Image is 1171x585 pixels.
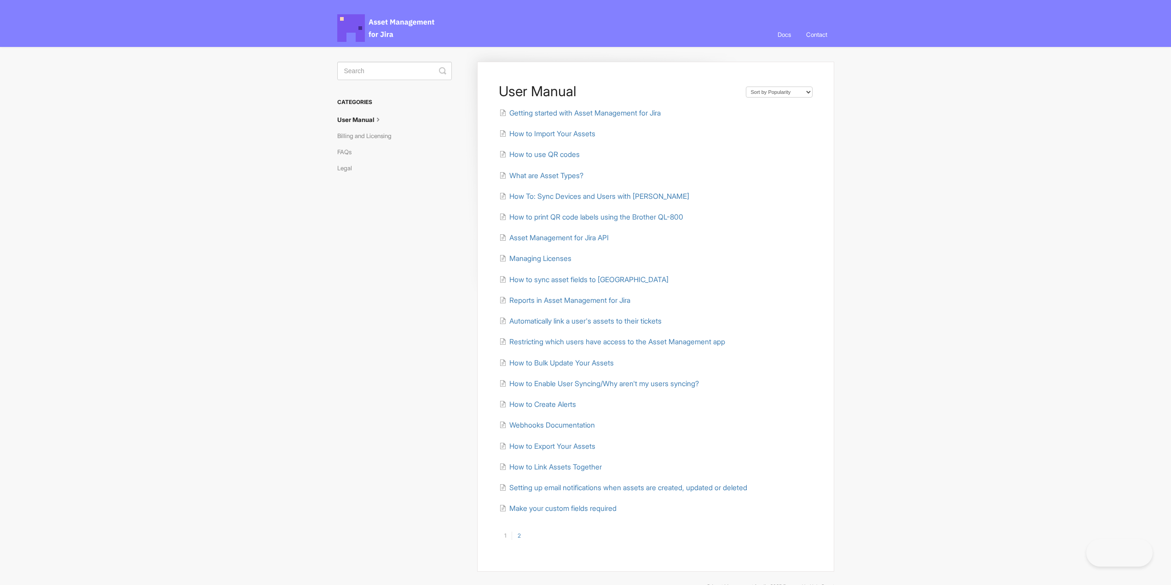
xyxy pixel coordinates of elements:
h3: Categories [337,94,452,110]
a: How to sync asset fields to [GEOGRAPHIC_DATA] [499,275,669,284]
a: Asset Management for Jira API [499,233,609,242]
a: Legal [337,161,359,175]
a: How to Link Assets Together [499,463,602,471]
span: Reports in Asset Management for Jira [509,296,630,305]
a: Restricting which users have access to the Asset Management app [499,337,725,346]
a: 2 [512,532,526,540]
span: How To: Sync Devices and Users with [PERSON_NAME] [509,192,689,201]
span: How to sync asset fields to [GEOGRAPHIC_DATA] [509,275,669,284]
span: How to Export Your Assets [509,442,595,451]
span: Getting started with Asset Management for Jira [509,109,661,117]
span: Managing Licenses [509,254,571,263]
a: How to Bulk Update Your Assets [499,359,614,367]
select: Page reloads on selection [746,87,813,98]
a: FAQs [337,145,358,159]
span: Setting up email notifications when assets are created, updated or deleted [509,483,747,492]
a: Getting started with Asset Management for Jira [499,109,661,117]
a: How To: Sync Devices and Users with [PERSON_NAME] [499,192,689,201]
a: Setting up email notifications when assets are created, updated or deleted [499,483,747,492]
a: How to print QR code labels using the Brother QL-800 [499,213,683,221]
a: User Manual [337,112,388,127]
span: Asset Management for Jira Docs [337,14,436,42]
a: Make your custom fields required [499,504,617,513]
span: How to Bulk Update Your Assets [509,359,614,367]
span: How to Create Alerts [509,400,576,409]
span: Asset Management for Jira API [509,233,609,242]
a: How to Export Your Assets [499,442,595,451]
h1: User Manual [499,83,736,99]
span: Automatically link a user's assets to their tickets [509,317,662,325]
a: Webhooks Documentation [499,421,595,429]
span: What are Asset Types? [509,171,583,180]
a: How to Enable User Syncing/Why aren't my users syncing? [499,379,699,388]
a: Automatically link a user's assets to their tickets [499,317,662,325]
a: Contact [799,22,834,47]
span: How to Enable User Syncing/Why aren't my users syncing? [509,379,699,388]
input: Search [337,62,452,80]
a: Billing and Licensing [337,128,398,143]
a: Docs [771,22,798,47]
a: How to use QR codes [499,150,580,159]
span: Restricting which users have access to the Asset Management app [509,337,725,346]
a: What are Asset Types? [499,171,583,180]
a: How to Import Your Assets [499,129,595,138]
span: How to Link Assets Together [509,463,602,471]
span: How to use QR codes [509,150,580,159]
a: Managing Licenses [499,254,571,263]
span: How to Import Your Assets [509,129,595,138]
iframe: Toggle Customer Support [1086,539,1153,567]
span: Make your custom fields required [509,504,617,513]
span: How to print QR code labels using the Brother QL-800 [509,213,683,221]
span: Webhooks Documentation [509,421,595,429]
a: Reports in Asset Management for Jira [499,296,630,305]
a: How to Create Alerts [499,400,576,409]
a: 1 [499,532,512,540]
